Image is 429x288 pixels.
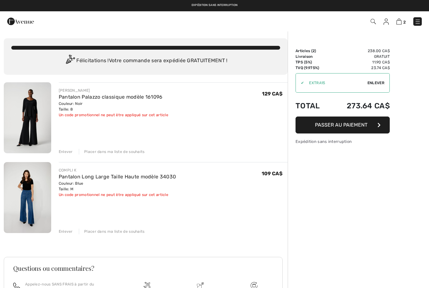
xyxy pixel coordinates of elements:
div: Un code promotionnel ne peut être appliqué sur cet article [59,192,176,198]
a: Pantalon Long Large Taille Haute modèle 34030 [59,174,176,180]
a: Pantalon Palazzo classique modèle 161096 [59,94,163,100]
img: Congratulation2.svg [64,55,76,67]
span: 2 [403,20,406,24]
div: Couleur: Blue Taille: M [59,181,176,192]
img: Pantalon Palazzo classique modèle 161096 [4,82,51,153]
div: Félicitations ! Votre commande sera expédiée GRATUITEMENT ! [11,55,280,67]
div: Enlever [59,149,73,155]
div: Enlever [59,229,73,234]
span: 2 [312,49,315,53]
span: Passer au paiement [315,122,367,128]
img: 1ère Avenue [7,15,34,28]
img: Mes infos [383,19,389,25]
span: Enlever [367,80,384,86]
img: Recherche [371,19,376,24]
div: Un code promotionnel ne peut être appliqué sur cet article [59,112,168,118]
img: Menu [415,19,421,25]
td: 238.00 CA$ [329,48,390,54]
span: 129 CA$ [262,91,283,97]
td: Total [296,95,329,117]
div: [PERSON_NAME] [59,88,168,93]
h3: Questions ou commentaires? [13,265,273,271]
td: TVQ (9.975%) [296,65,329,71]
span: 109 CA$ [262,171,283,177]
div: Couleur: Noir Taille: 8 [59,101,168,112]
div: ✔ [296,80,304,86]
button: Passer au paiement [296,117,390,133]
td: Gratuit [329,54,390,59]
a: 1ère Avenue [7,18,34,24]
td: 11.90 CA$ [329,59,390,65]
div: Placer dans ma liste de souhaits [79,229,145,234]
div: Placer dans ma liste de souhaits [79,149,145,155]
input: Code promo [304,73,367,92]
div: COMPLI K [59,167,176,173]
img: Panier d'achat [396,19,402,24]
td: 273.64 CA$ [329,95,390,117]
a: 2 [396,18,406,25]
img: Pantalon Long Large Taille Haute modèle 34030 [4,162,51,233]
td: Livraison [296,54,329,59]
div: Expédition sans interruption [296,139,390,144]
td: TPS (5%) [296,59,329,65]
td: 23.74 CA$ [329,65,390,71]
td: Articles ( ) [296,48,329,54]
